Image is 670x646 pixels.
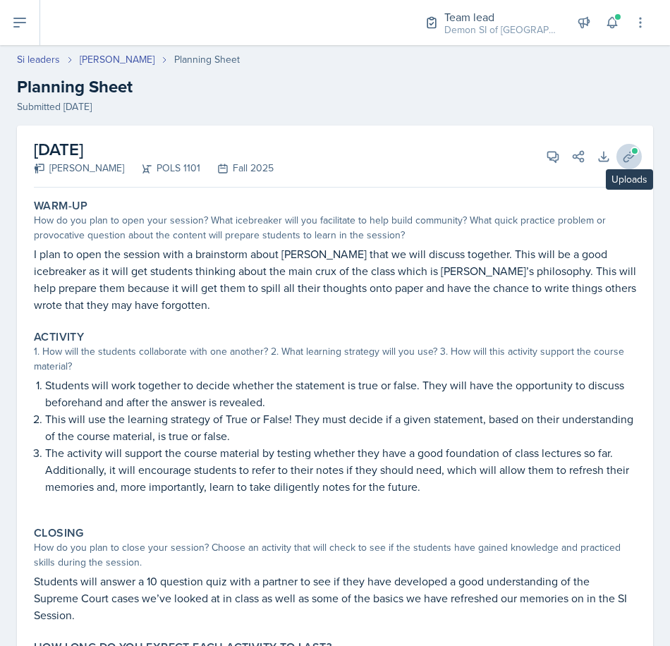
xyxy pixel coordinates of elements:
[17,99,653,114] div: Submitted [DATE]
[45,444,636,495] p: The activity will support the course material by testing whether they have a good foundation of c...
[444,8,557,25] div: Team lead
[17,74,653,99] h2: Planning Sheet
[80,52,154,67] a: [PERSON_NAME]
[45,410,636,444] p: This will use the learning strategy of True or False! They must decide if a given statement, base...
[34,137,274,162] h2: [DATE]
[200,161,274,176] div: Fall 2025
[34,573,636,623] p: Students will answer a 10 question quiz with a partner to see if they have developed a good under...
[34,540,636,570] div: How do you plan to close your session? Choose an activity that will check to see if the students ...
[34,245,636,313] p: I plan to open the session with a brainstorm about [PERSON_NAME] that we will discuss together. T...
[17,52,60,67] a: Si leaders
[174,52,240,67] div: Planning Sheet
[616,144,642,169] button: Uploads
[124,161,200,176] div: POLS 1101
[45,377,636,410] p: Students will work together to decide whether the statement is true or false. They will have the ...
[34,330,84,344] label: Activity
[34,344,636,374] div: 1. How will the students collaborate with one another? 2. What learning strategy will you use? 3....
[34,526,84,540] label: Closing
[34,199,88,213] label: Warm-Up
[34,161,124,176] div: [PERSON_NAME]
[34,213,636,243] div: How do you plan to open your session? What icebreaker will you facilitate to help build community...
[444,23,557,37] div: Demon SI of [GEOGRAPHIC_DATA] / Fall 2025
